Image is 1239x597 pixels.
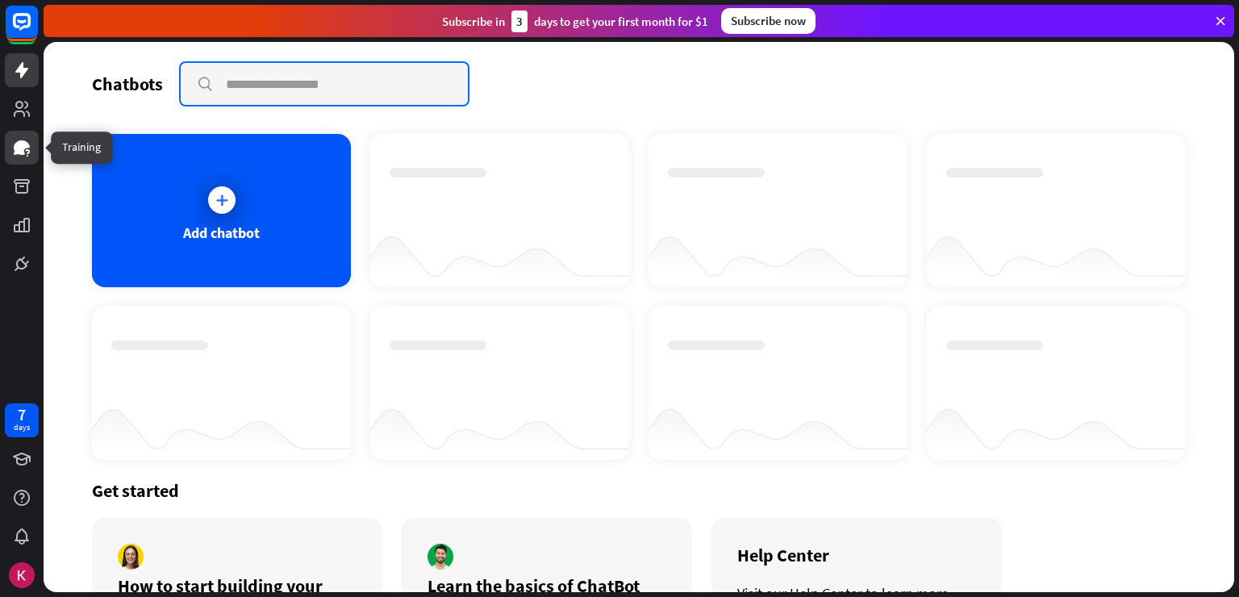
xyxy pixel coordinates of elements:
[721,8,816,34] div: Subscribe now
[428,544,453,570] img: author
[92,73,163,95] div: Chatbots
[183,223,260,242] div: Add chatbot
[737,544,976,566] div: Help Center
[18,407,26,422] div: 7
[92,479,1186,502] div: Get started
[118,544,144,570] img: author
[5,403,39,437] a: 7 days
[511,10,528,32] div: 3
[442,10,708,32] div: Subscribe in days to get your first month for $1
[14,422,30,433] div: days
